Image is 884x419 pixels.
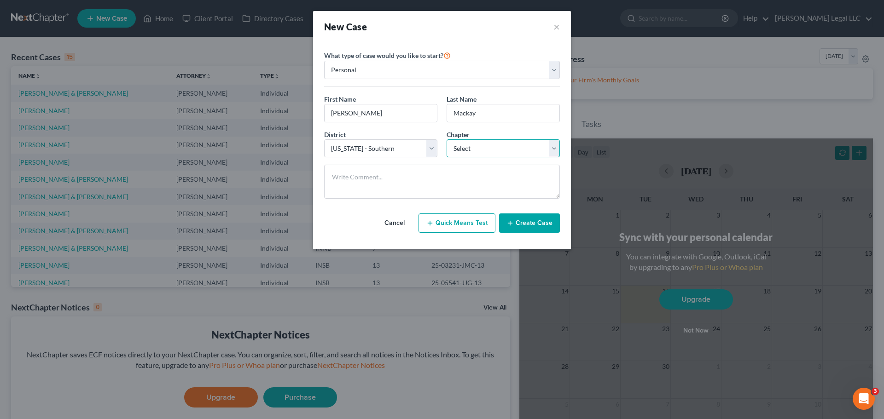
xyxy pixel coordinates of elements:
button: Create Case [499,213,560,233]
span: Chapter [447,131,470,138]
button: Quick Means Test [419,213,495,233]
iframe: Intercom live chat [853,388,875,410]
span: First Name [324,95,356,103]
input: Enter Last Name [447,104,559,122]
button: Cancel [374,214,415,232]
span: 3 [872,388,879,395]
label: What type of case would you like to start? [324,50,451,61]
button: × [553,20,560,33]
span: District [324,131,346,138]
strong: New Case [324,21,367,32]
span: Last Name [447,95,477,103]
input: Enter First Name [325,104,437,122]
